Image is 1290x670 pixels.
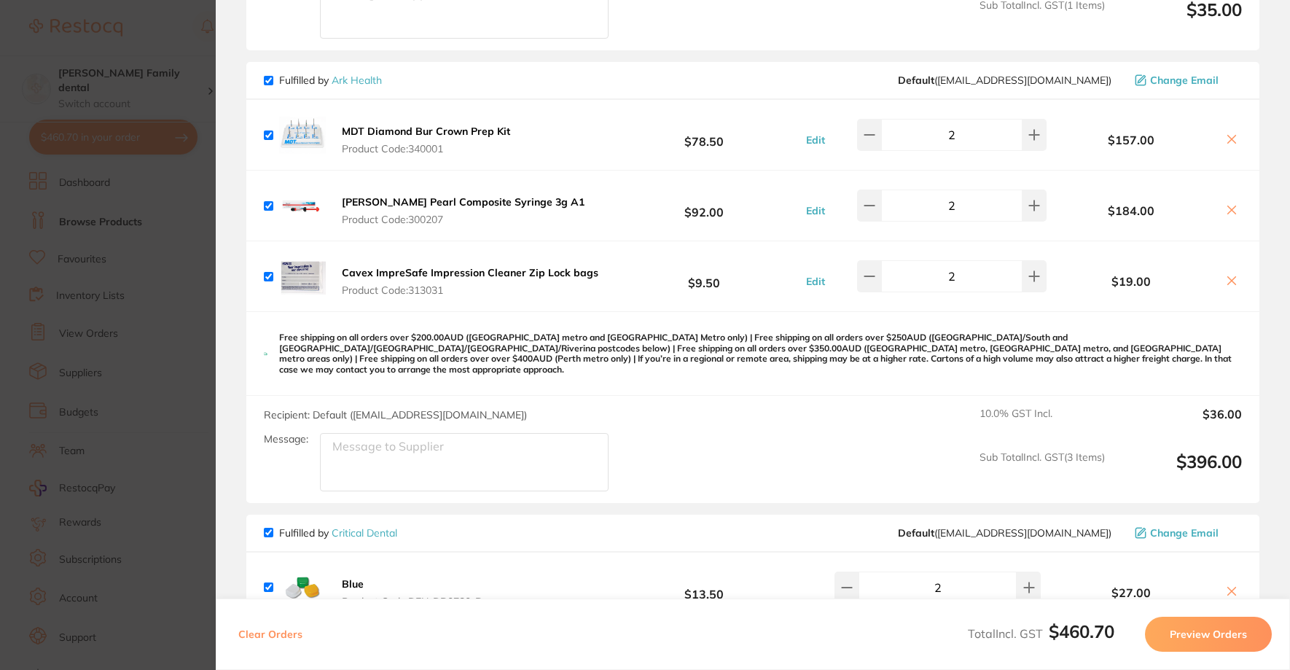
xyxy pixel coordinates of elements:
output: $396.00 [1117,451,1242,491]
p: Fulfilled by [279,527,397,539]
button: Clear Orders [234,617,307,652]
output: $36.00 [1117,408,1242,440]
b: $13.50 [606,574,802,601]
span: 10.0 % GST Incl. [980,408,1105,440]
b: Cavex ImpreSafe Impression Cleaner Zip Lock bags [342,266,598,279]
span: Recipient: Default ( [EMAIL_ADDRESS][DOMAIN_NAME] ) [264,408,527,421]
img: Ymhpamh2aQ [279,112,326,158]
b: $460.70 [1049,620,1114,642]
label: Message: [264,433,308,445]
span: Product Code: 313031 [342,284,598,296]
span: Product Code: DEN-DB0780-B [342,596,482,607]
b: Default [898,74,934,87]
span: Change Email [1150,527,1219,539]
button: Edit [802,275,829,288]
span: Total Incl. GST [968,626,1114,641]
button: Preview Orders [1145,617,1272,652]
button: Change Email [1130,74,1242,87]
span: cch@arkhealth.com.au [898,74,1111,86]
span: Product Code: 300207 [342,214,585,225]
button: MDT Diamond Bur Crown Prep Kit Product Code:340001 [337,125,515,155]
b: Blue [342,577,364,591]
b: $78.50 [606,122,802,149]
button: [PERSON_NAME] Pearl Composite Syringe 3g A1 Product Code:300207 [337,195,589,226]
b: $19.00 [1047,275,1216,288]
span: Change Email [1150,74,1219,86]
b: $157.00 [1047,133,1216,147]
b: $9.50 [606,263,802,290]
button: Edit [802,204,829,217]
b: MDT Diamond Bur Crown Prep Kit [342,125,510,138]
img: cW5vZXFxaw [279,564,326,611]
b: $92.00 [606,192,802,219]
button: Blue Product Code:DEN-DB0780-B [337,577,487,608]
span: info@criticaldental.com.au [898,527,1111,539]
button: Change Email [1130,526,1242,539]
button: Edit [802,133,829,147]
span: Sub Total Incl. GST ( 3 Items) [980,451,1105,491]
b: $27.00 [1047,586,1216,599]
button: Cavex ImpreSafe Impression Cleaner Zip Lock bags Product Code:313031 [337,266,603,297]
img: b3M4cGJyZg [279,182,326,229]
p: Fulfilled by [279,74,382,86]
a: Critical Dental [332,526,397,539]
span: Product Code: 340001 [342,143,510,155]
b: [PERSON_NAME] Pearl Composite Syringe 3g A1 [342,195,585,209]
p: Free shipping on all orders over $200.00AUD ([GEOGRAPHIC_DATA] metro and [GEOGRAPHIC_DATA] Metro ... [279,332,1242,375]
img: bTIxdHBzYQ [279,253,326,300]
b: $184.00 [1047,204,1216,217]
a: Ark Health [332,74,382,87]
b: Default [898,526,934,539]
